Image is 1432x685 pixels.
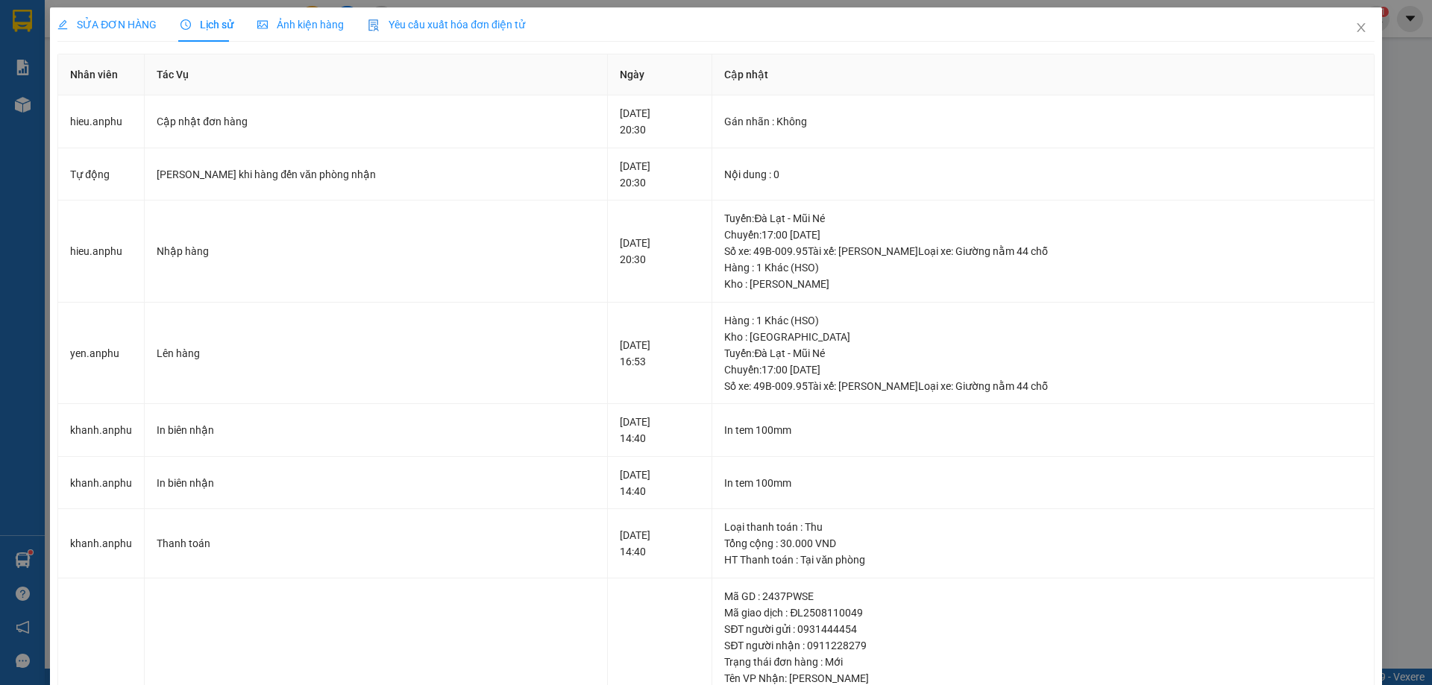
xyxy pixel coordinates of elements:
td: hieu.anphu [58,95,145,148]
span: Gửi: [13,13,36,28]
div: SĐT người nhận : 0911228279 [724,637,1361,654]
div: Thanh toán [157,535,595,552]
div: Tuyến : Đà Lạt - Mũi Né Chuyến: 17:00 [DATE] Số xe: 49B-009.95 Tài xế: [PERSON_NAME] Loại xe: Giư... [724,345,1361,394]
td: khanh.anphu [58,509,145,578]
td: yen.anphu [58,303,145,405]
div: Trạng thái đơn hàng : Mới [724,654,1361,670]
div: Gán nhãn : Không [724,113,1361,130]
span: Lịch sử [180,19,233,31]
span: edit [57,19,68,30]
div: Hàng : 1 Khác (HSO) [724,259,1361,276]
div: [DATE] 20:30 [620,105,700,138]
div: [DATE] 14:40 [620,467,700,499]
div: In tem 100mm [724,475,1361,491]
div: Lên hàng [157,345,595,362]
div: anh Tín [175,46,295,64]
span: Yêu cầu xuất hóa đơn điện tử [368,19,525,31]
div: Hàng : 1 Khác (HSO) [724,312,1361,329]
th: Nhân viên [58,54,145,95]
div: Tổng cộng : 30.000 VND [724,535,1361,552]
div: [DATE] 16:53 [620,337,700,370]
span: picture [257,19,268,30]
th: Ngày [608,54,713,95]
div: SĐT người gửi : 0931444454 [724,621,1361,637]
span: Nhận: [175,13,210,28]
td: Tự động [58,148,145,201]
span: Ảnh kiện hàng [257,19,344,31]
div: Loại thanh toán : Thu [724,519,1361,535]
div: Mã giao dịch : ĐL2508110049 [724,604,1361,621]
td: hieu.anphu [58,201,145,303]
div: [DATE] 14:40 [620,414,700,446]
td: khanh.anphu [58,457,145,510]
div: Mã GD : 2437PWSE [724,588,1361,604]
div: [DATE] 14:40 [620,527,700,560]
div: [DATE] 20:30 [620,235,700,268]
div: [PERSON_NAME] khi hàng đến văn phòng nhận [157,166,595,183]
div: Kho : [GEOGRAPHIC_DATA] [724,329,1361,345]
img: icon [368,19,380,31]
th: Cập nhật [712,54,1374,95]
div: Kho : [PERSON_NAME] [724,276,1361,292]
th: Tác Vụ [145,54,608,95]
div: In biên nhận [157,475,595,491]
div: Tuyến : Đà Lạt - Mũi Né Chuyến: 17:00 [DATE] Số xe: 49B-009.95 Tài xế: [PERSON_NAME] Loại xe: Giư... [724,210,1361,259]
button: Close [1340,7,1382,49]
div: [PERSON_NAME] [175,13,295,46]
div: 0973338815 [175,64,295,85]
div: In tem 100mm [724,422,1361,438]
div: Nhập hàng [157,243,595,259]
div: Cập nhật đơn hàng [157,113,595,130]
div: [GEOGRAPHIC_DATA] [13,13,164,46]
div: [DATE] 20:30 [620,158,700,191]
td: khanh.anphu [58,404,145,457]
div: Nội dung : 0 [724,166,1361,183]
span: clock-circle [180,19,191,30]
span: CƯỚC RỒI : [11,95,82,111]
div: In biên nhận [157,422,595,438]
div: 80.000 [11,94,166,112]
span: close [1355,22,1367,34]
div: HT Thanh toán : Tại văn phòng [724,552,1361,568]
span: SỬA ĐƠN HÀNG [57,19,157,31]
